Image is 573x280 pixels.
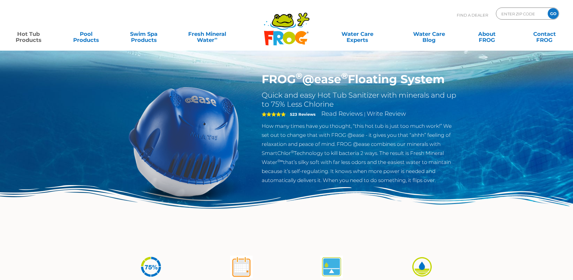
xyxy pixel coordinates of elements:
[290,112,316,117] strong: 523 Reviews
[548,8,559,19] input: GO
[262,91,458,109] h2: Quick and easy Hot Tub Sanitizer with minerals and up to 75% Less Chlorine
[341,71,348,81] sup: ®
[115,72,253,210] img: hot-tub-product-atease-system.png
[179,28,235,40] a: Fresh MineralWater∞
[411,256,433,278] img: icon-atease-easy-on
[321,110,363,117] a: Read Reviews
[140,256,162,278] img: icon-atease-75percent-less
[121,28,166,40] a: Swim SpaProducts
[364,111,366,117] span: |
[64,28,109,40] a: PoolProducts
[407,28,452,40] a: Water CareBlog
[522,28,567,40] a: ContactFROG
[6,28,51,40] a: Hot TubProducts
[277,159,283,163] sup: ®∞
[296,71,302,81] sup: ®
[262,121,458,185] p: How many times have you thought, “this hot tub is just too much work!” We set out to change that ...
[320,256,343,278] img: atease-icon-self-regulates
[464,28,509,40] a: AboutFROG
[501,9,541,18] input: Zip Code Form
[262,112,286,117] span: 5
[214,36,217,41] sup: ∞
[262,72,458,86] h1: FROG @ease Floating System
[457,8,488,23] p: Find A Dealer
[367,110,406,117] a: Write Review
[321,28,394,40] a: Water CareExperts
[230,256,253,278] img: atease-icon-shock-once
[291,149,294,154] sup: ®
